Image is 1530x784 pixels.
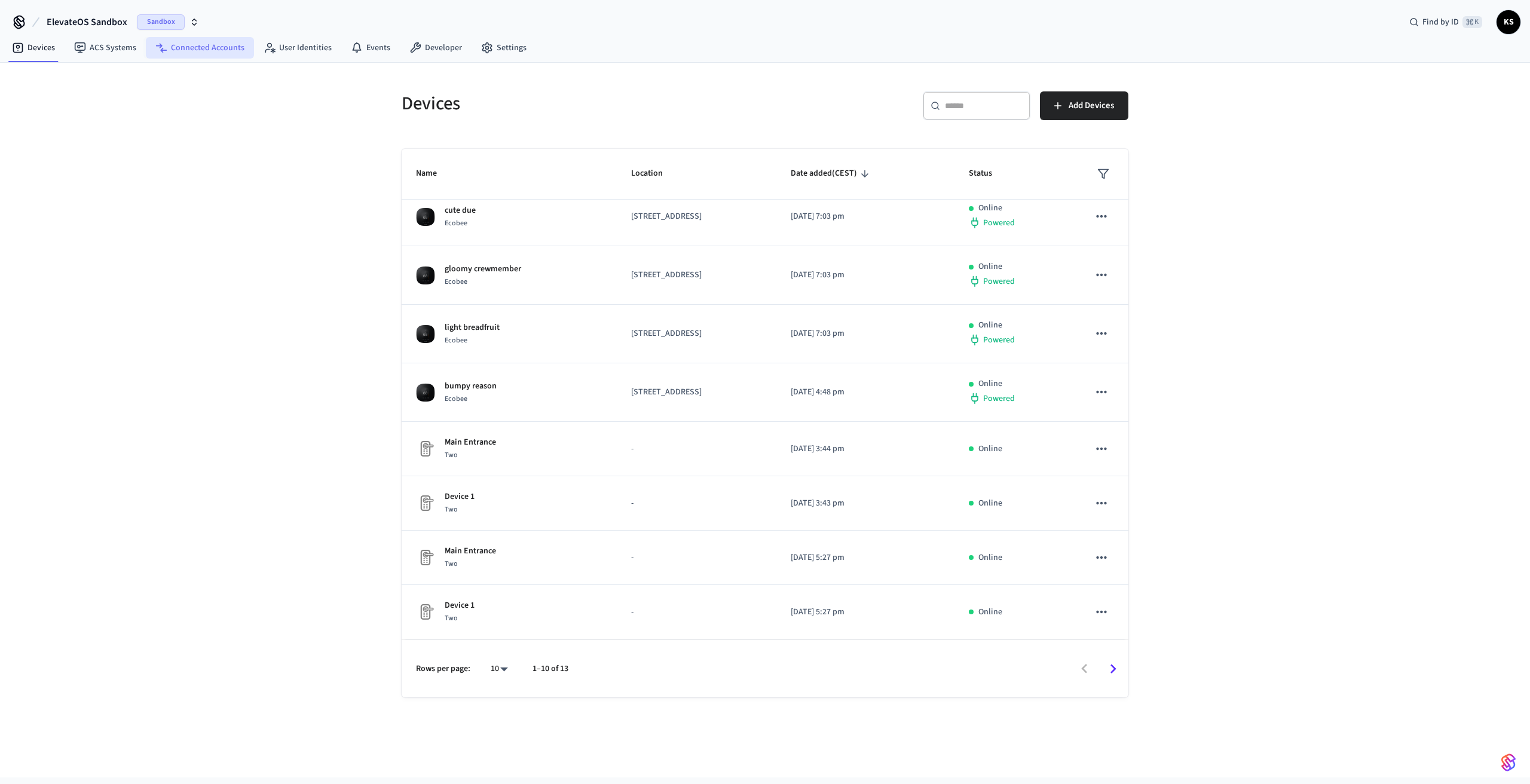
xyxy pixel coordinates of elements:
[791,443,940,455] p: [DATE] 3:44 pm
[341,37,400,59] a: Events
[983,275,1015,287] span: Powered
[445,613,458,623] span: Two
[65,37,146,59] a: ACS Systems
[978,261,1002,273] p: Online
[416,324,435,344] img: ecobee_lite_3
[416,266,435,285] img: ecobee_lite_3
[1501,753,1516,772] img: SeamLogoGradient.69752ec5.svg
[445,218,467,228] span: Ecobee
[402,20,1128,639] table: sticky table
[445,491,475,503] p: Device 1
[137,14,185,30] span: Sandbox
[400,37,472,59] a: Developer
[445,394,467,404] span: Ecobee
[978,497,1002,510] p: Online
[969,164,1008,183] span: Status
[791,386,940,399] p: [DATE] 4:48 pm
[1498,11,1519,33] span: KS
[416,164,452,183] span: Name
[791,327,940,340] p: [DATE] 7:03 pm
[445,450,458,460] span: Two
[791,606,940,618] p: [DATE] 5:27 pm
[47,15,127,29] span: ElevateOS Sandbox
[445,436,496,449] p: Main Entrance
[2,37,65,59] a: Devices
[402,91,758,116] h5: Devices
[978,443,1002,455] p: Online
[472,37,536,59] a: Settings
[631,269,762,281] p: [STREET_ADDRESS]
[791,164,873,183] span: Date added(CEST)
[978,202,1002,215] p: Online
[1400,11,1492,33] div: Find by ID⌘ K
[791,497,940,510] p: [DATE] 3:43 pm
[1462,16,1482,28] span: ⌘ K
[445,277,467,287] span: Ecobee
[631,552,762,564] p: -
[416,663,470,675] p: Rows per page:
[983,393,1015,405] span: Powered
[631,327,762,340] p: [STREET_ADDRESS]
[416,548,435,567] img: Placeholder Lock Image
[416,383,435,402] img: ecobee_lite_3
[1099,655,1127,683] button: Go to next page
[445,380,497,393] p: bumpy reason
[631,210,762,223] p: [STREET_ADDRESS]
[416,602,435,621] img: Placeholder Lock Image
[445,204,476,217] p: cute due
[631,386,762,399] p: [STREET_ADDRESS]
[978,378,1002,390] p: Online
[631,443,762,455] p: -
[445,599,475,612] p: Device 1
[791,210,940,223] p: [DATE] 7:03 pm
[1069,98,1114,114] span: Add Devices
[416,207,435,226] img: ecobee_lite_3
[416,494,435,513] img: Placeholder Lock Image
[983,334,1015,346] span: Powered
[631,164,678,183] span: Location
[983,217,1015,229] span: Powered
[978,606,1002,618] p: Online
[1422,16,1459,28] span: Find by ID
[1040,91,1128,120] button: Add Devices
[445,335,467,345] span: Ecobee
[978,319,1002,332] p: Online
[791,552,940,564] p: [DATE] 5:27 pm
[445,545,496,558] p: Main Entrance
[445,263,521,275] p: gloomy crewmember
[485,660,513,678] div: 10
[254,37,341,59] a: User Identities
[445,321,500,334] p: light breadfruit
[1497,10,1520,34] button: KS
[978,552,1002,564] p: Online
[445,559,458,569] span: Two
[533,663,568,675] p: 1–10 of 13
[631,606,762,618] p: -
[416,439,435,458] img: Placeholder Lock Image
[791,269,940,281] p: [DATE] 7:03 pm
[631,497,762,510] p: -
[445,504,458,514] span: Two
[146,37,254,59] a: Connected Accounts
